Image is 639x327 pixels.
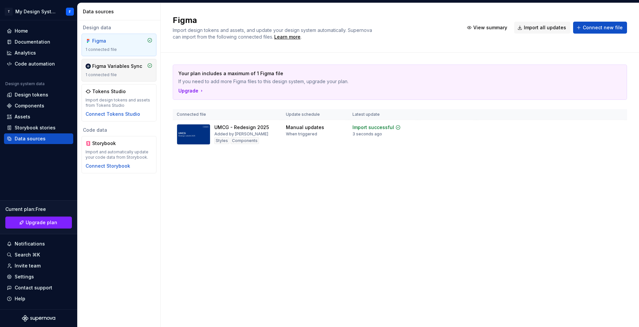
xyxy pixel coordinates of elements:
a: Assets [4,111,73,122]
div: 3 seconds ago [352,131,382,137]
div: Design tokens [15,91,48,98]
a: Figma1 connected file [82,34,156,56]
button: Search ⌘K [4,249,73,260]
div: Contact support [15,284,52,291]
svg: Supernova Logo [22,315,55,322]
a: Tokens StudioImport design tokens and assets from Tokens StudioConnect Tokens Studio [82,84,156,121]
th: Latest update [348,109,418,120]
div: T [5,8,13,16]
div: Current plan : Free [5,206,72,213]
div: Code data [82,127,156,133]
span: Upgrade plan [26,219,57,226]
a: Analytics [4,48,73,58]
button: Help [4,293,73,304]
span: Import all updates [524,24,566,31]
div: My Design System [15,8,58,15]
a: Code automation [4,59,73,69]
div: Figma Variables Sync [92,63,142,70]
p: Your plan includes a maximum of 1 Figma file [178,70,575,77]
div: 1 connected file [86,72,152,78]
span: . [273,35,302,40]
div: Styles [214,137,229,144]
div: Data sources [15,135,46,142]
a: Data sources [4,133,73,144]
span: Connect new file [583,24,623,31]
div: Added by [PERSON_NAME] [214,131,268,137]
div: Code automation [15,61,55,67]
div: Design system data [5,81,45,86]
a: Documentation [4,37,73,47]
button: Import all updates [514,22,570,34]
div: Analytics [15,50,36,56]
th: Connected file [173,109,282,120]
a: Settings [4,271,73,282]
div: Storybook [92,140,124,147]
div: Home [15,28,28,34]
div: 1 connected file [86,47,152,52]
div: Components [231,137,259,144]
button: Upgrade [178,87,204,94]
a: Storybook stories [4,122,73,133]
div: Tokens Studio [92,88,126,95]
a: Design tokens [4,89,73,100]
div: Import and automatically update your code data from Storybook. [86,149,152,160]
button: Connect new file [573,22,627,34]
div: Data sources [83,8,158,15]
button: Connect Tokens Studio [86,111,140,117]
div: Components [15,102,44,109]
a: Invite team [4,260,73,271]
a: Figma Variables Sync1 connected file [82,59,156,82]
div: Figma [92,38,124,44]
span: Import design tokens and assets, and update your design system automatically. Supernova can impor... [173,27,373,40]
a: StorybookImport and automatically update your code data from Storybook.Connect Storybook [82,136,156,173]
div: When triggered [286,131,317,137]
div: Storybook stories [15,124,56,131]
div: Import successful [352,124,394,131]
a: Home [4,26,73,36]
button: TMy Design SystemF [1,4,76,19]
button: Connect Storybook [86,163,130,169]
button: View summary [464,22,512,34]
a: Learn more [274,34,301,40]
h2: Figma [173,15,456,26]
div: UMCG - Redesign 2025 [214,124,269,131]
button: Notifications [4,239,73,249]
div: Settings [15,273,34,280]
button: Contact support [4,282,73,293]
div: Import design tokens and assets from Tokens Studio [86,97,152,108]
div: F [69,9,71,14]
a: Components [4,100,73,111]
div: Invite team [15,262,41,269]
div: Search ⌘K [15,251,40,258]
div: Help [15,295,25,302]
th: Update schedule [282,109,348,120]
div: Manual updates [286,124,324,131]
p: If you need to add more Figma files to this design system, upgrade your plan. [178,78,575,85]
button: Upgrade plan [5,217,72,229]
div: Assets [15,113,30,120]
span: View summary [473,24,507,31]
div: Documentation [15,39,50,45]
div: Design data [82,24,156,31]
div: Notifications [15,241,45,247]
